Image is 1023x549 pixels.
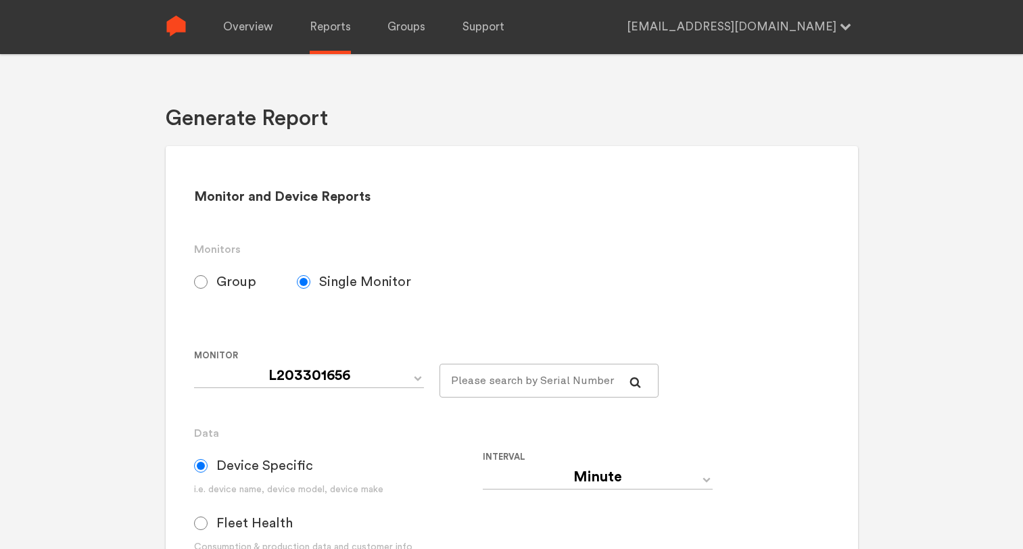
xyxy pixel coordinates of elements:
input: Fleet Health [194,517,208,530]
input: Device Specific [194,459,208,473]
label: Monitor [194,348,429,364]
img: Sense Logo [166,16,187,37]
h3: Monitors [194,241,829,258]
span: Device Specific [216,458,313,474]
input: Single Monitor [297,275,310,289]
label: For large monitor counts [439,348,648,364]
h1: Generate Report [166,105,328,133]
label: Interval [483,449,761,465]
span: Group [216,274,256,290]
input: Please search by Serial Number [439,364,659,398]
div: i.e. device name, device model, device make [194,483,483,497]
span: Single Monitor [319,274,411,290]
input: Group [194,275,208,289]
span: Fleet Health [216,515,293,531]
h3: Data [194,425,829,441]
h2: Monitor and Device Reports [194,189,829,206]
